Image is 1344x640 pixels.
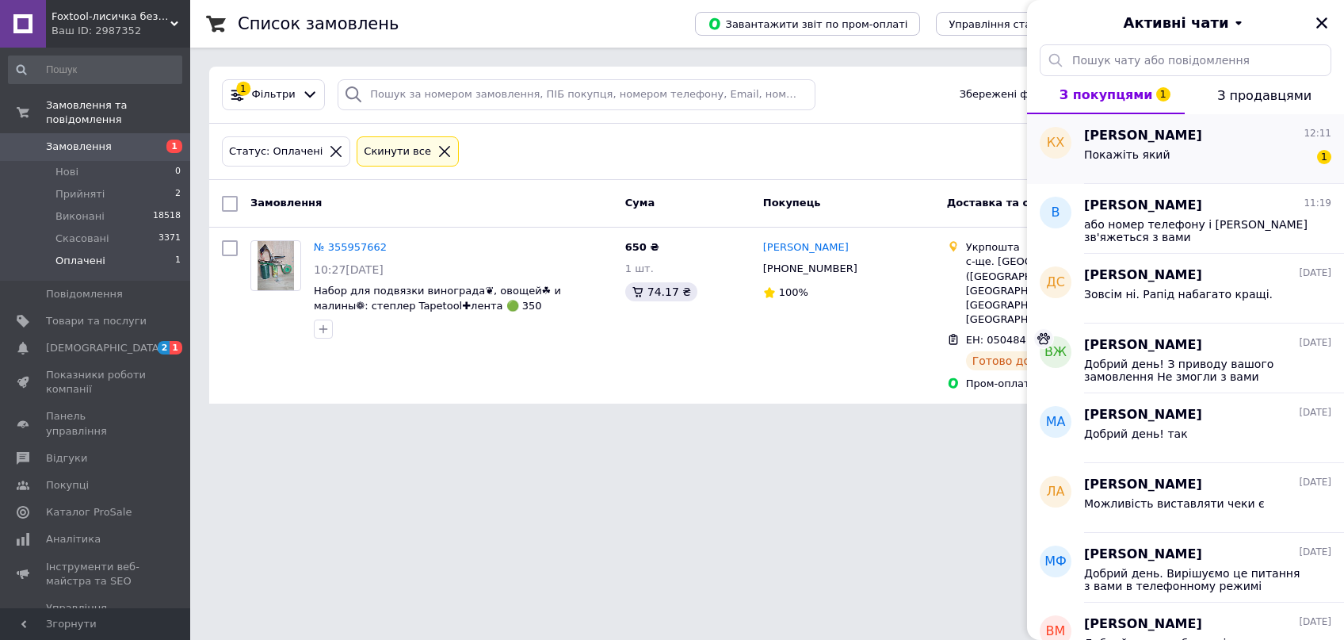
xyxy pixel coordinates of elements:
span: 1 [175,254,181,268]
input: Пошук [8,56,182,84]
span: [PERSON_NAME] [1084,406,1202,424]
span: Панель управління [46,409,147,438]
span: 2 [175,187,181,201]
span: 1 [170,341,182,354]
div: Готово до видачі [966,351,1079,370]
a: Фото товару [250,240,301,291]
span: 1 [1156,87,1170,102]
span: [PERSON_NAME] [1084,476,1202,494]
span: 1 [166,140,182,153]
span: Добрий день. Вирішуємо це питання з вами в телефонному режимі [1084,567,1309,592]
span: Можливість виставляти чеки є [1084,497,1265,510]
div: Пром-оплата [966,377,1155,391]
span: [DATE] [1299,476,1331,489]
span: МФ [1044,553,1067,571]
span: 18518 [153,209,181,224]
span: З продавцями [1217,88,1312,103]
span: Покупець [763,197,821,209]
span: Повідомлення [46,287,123,301]
span: Управління статусами [949,18,1070,30]
span: 3371 [158,232,181,246]
span: 2 [158,341,170,354]
button: МФ[PERSON_NAME][DATE]Добрий день. Вирішуємо це питання з вами в телефонному режимі [1027,533,1344,603]
button: В[PERSON_NAME]11:19або номер телефону і [PERSON_NAME] зв'яжеться з вами [1027,184,1344,254]
span: ДС [1046,274,1065,292]
div: [PHONE_NUMBER] [760,259,861,279]
span: Аналітика [46,532,101,546]
span: [PERSON_NAME] [1084,127,1202,145]
span: [DATE] [1299,546,1331,559]
span: Виконані [55,209,105,224]
span: Замовлення [46,140,112,154]
a: [PERSON_NAME] [763,240,849,255]
span: Товари та послуги [46,314,147,328]
span: [PERSON_NAME] [1084,266,1202,285]
span: 11:19 [1304,197,1331,210]
input: Пошук чату або повідомлення [1040,44,1331,76]
div: Статус: Оплачені [226,144,326,160]
span: З покупцями [1060,87,1153,102]
div: Ваш ID: 2987352 [52,24,190,38]
span: Інструменти веб-майстра та SEO [46,560,147,588]
span: Фільтри [252,87,296,102]
button: КХ[PERSON_NAME]12:11Покажіть який1 [1027,114,1344,184]
span: Добрий день! так [1084,427,1188,440]
span: Активні чати [1123,13,1228,33]
span: ВЖ [1044,343,1067,362]
span: В [1052,204,1060,222]
span: Завантажити звіт по пром-оплаті [708,17,907,31]
span: Добрий день! З приводу вашого замовлення Не змогли з вами зв'язатись Товар у наявності, ви підтве... [1084,358,1309,383]
div: Укрпошта [966,240,1155,255]
span: Каталог ProSale [46,505,132,519]
span: [DATE] [1299,336,1331,350]
span: [DEMOGRAPHIC_DATA] [46,341,163,355]
a: Набор для подвязки винограда❦, овощей☘ и малины❁: степлер Tapetool✚лента 🟢 350 метров✚скобы 10000... [314,285,561,326]
span: Збережені фільтри: [960,87,1067,102]
button: Управління статусами [936,12,1082,36]
div: 74.17 ₴ [625,282,697,301]
div: Cкинути все [361,144,434,160]
button: Закрити [1312,13,1331,33]
span: [PERSON_NAME] [1084,336,1202,354]
span: Доставка та оплата [947,197,1064,209]
a: № 355957662 [314,241,387,253]
span: 650 ₴ [625,241,659,253]
input: Пошук за номером замовлення, ПІБ покупця, номером телефону, Email, номером накладної [338,79,815,110]
span: [PERSON_NAME] [1084,546,1202,564]
span: [DATE] [1299,615,1331,629]
span: [PERSON_NAME] [1084,197,1202,215]
span: 0 [175,165,181,179]
img: Фото товару [258,241,295,290]
span: КХ [1047,134,1064,152]
span: Відгуки [46,451,87,466]
button: Активні чати [1071,13,1300,33]
button: ВЖ[PERSON_NAME][DATE]Добрий день! З приводу вашого замовлення Не змогли з вами зв'язатись Товар у... [1027,324,1344,393]
span: [DATE] [1299,406,1331,420]
span: МА [1046,413,1066,431]
button: З продавцями [1185,76,1344,114]
span: 1 шт. [625,263,654,274]
span: Прийняті [55,187,105,201]
div: 1 [236,82,250,96]
span: ЕН: 0504841669116 [966,334,1072,346]
span: Оплачені [55,254,105,268]
span: 12:11 [1304,127,1331,140]
span: [DATE] [1299,266,1331,280]
span: 10:27[DATE] [314,263,384,276]
span: Нові [55,165,78,179]
span: 1 [1317,150,1331,164]
button: З покупцями1 [1027,76,1185,114]
h1: Список замовлень [238,14,399,33]
span: Foxtool-лисичка без інструменту не лишить! [52,10,170,24]
span: або номер телефону і [PERSON_NAME] зв'яжеться з вами [1084,218,1309,243]
span: Замовлення [250,197,322,209]
button: Завантажити звіт по пром-оплаті [695,12,920,36]
button: ДС[PERSON_NAME][DATE]Зовсім ні. Рапід набагато кращі. [1027,254,1344,324]
div: с-ще. [GEOGRAPHIC_DATA] ([GEOGRAPHIC_DATA], [GEOGRAPHIC_DATA]. [GEOGRAPHIC_DATA]), 19911, [GEOGRA... [966,255,1155,327]
span: Замовлення та повідомлення [46,98,190,127]
button: ЛА[PERSON_NAME][DATE]Можливість виставляти чеки є [1027,463,1344,533]
span: Зовсім ні. Рапід набагато кращі. [1084,288,1273,301]
span: Управління сайтом [46,601,147,630]
span: ЛА [1047,483,1065,501]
